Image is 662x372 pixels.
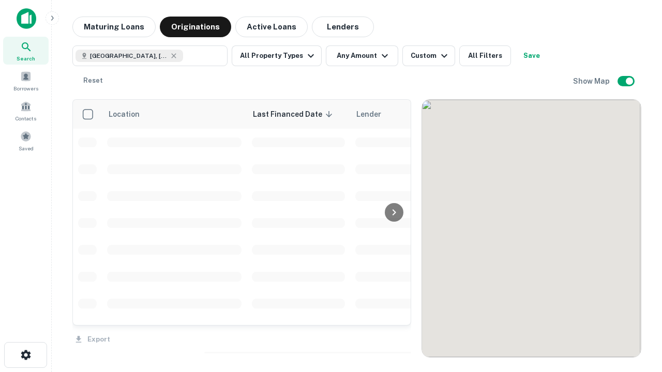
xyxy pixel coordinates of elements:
span: Saved [19,144,34,152]
button: All Property Types [232,45,322,66]
button: Originations [160,17,231,37]
a: Saved [3,127,49,154]
img: capitalize-icon.png [17,8,36,29]
a: Search [3,37,49,65]
button: Save your search to get updates of matches that match your search criteria. [515,45,548,66]
div: 0 0 [422,100,641,357]
span: Last Financed Date [253,108,336,120]
button: Active Loans [235,17,308,37]
button: All Filters [459,45,511,66]
iframe: Chat Widget [610,256,662,306]
a: Contacts [3,97,49,125]
button: Any Amount [326,45,398,66]
th: Last Financed Date [247,100,350,129]
div: Custom [411,50,450,62]
span: Location [108,108,153,120]
th: Lender [350,100,516,129]
button: Lenders [312,17,374,37]
button: Reset [77,70,110,91]
h6: Show Map [573,75,611,87]
span: Contacts [16,114,36,122]
button: Maturing Loans [72,17,156,37]
a: Borrowers [3,67,49,95]
button: Custom [402,45,455,66]
span: Lender [356,108,381,120]
span: [GEOGRAPHIC_DATA], [GEOGRAPHIC_DATA] [90,51,168,60]
span: Search [17,54,35,63]
th: Location [102,100,247,129]
span: Borrowers [13,84,38,92]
